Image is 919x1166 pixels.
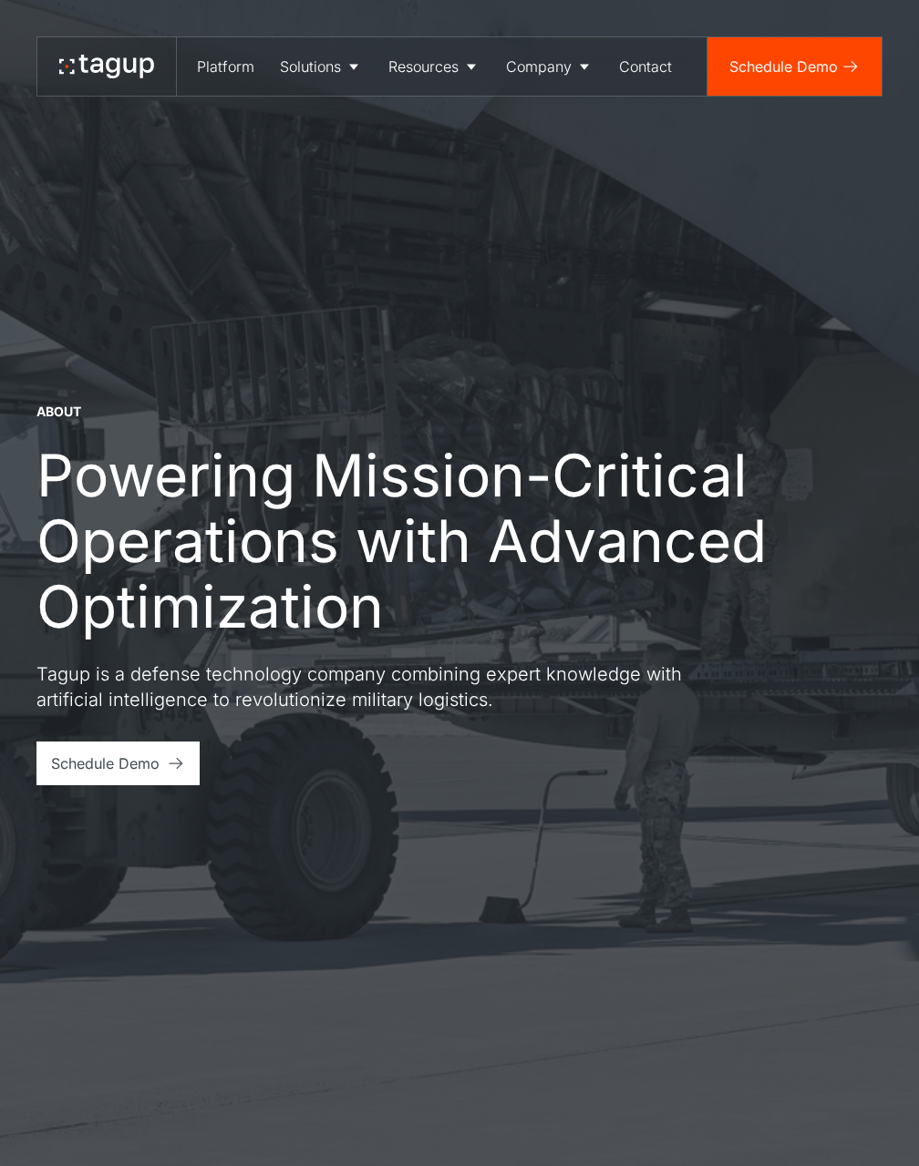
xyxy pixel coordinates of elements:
[493,37,606,96] a: Company
[36,443,802,639] h1: Powering Mission-Critical Operations with Advanced Optimization
[197,56,254,77] div: Platform
[267,37,376,96] a: Solutions
[51,752,160,774] div: Schedule Demo
[606,37,685,96] a: Contact
[619,56,672,77] div: Contact
[376,37,493,96] a: Resources
[36,661,693,712] p: Tagup is a defense technology company combining expert knowledge with artificial intelligence to ...
[280,56,341,77] div: Solutions
[707,37,882,96] a: Schedule Demo
[506,56,572,77] div: Company
[388,56,459,77] div: Resources
[184,37,267,96] a: Platform
[36,742,200,785] a: Schedule Demo
[729,56,838,77] div: Schedule Demo
[36,403,81,421] div: About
